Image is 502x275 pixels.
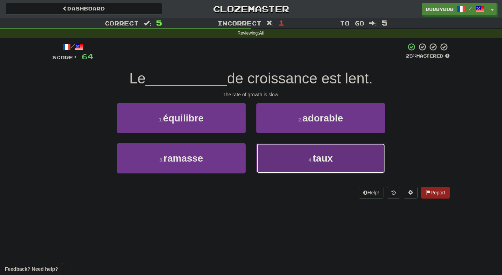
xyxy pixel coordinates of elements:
[266,20,274,26] span: :
[105,20,139,27] span: Correct
[227,70,373,87] span: de croissance est lent.
[218,20,261,27] span: Incorrect
[259,31,265,36] strong: All
[144,20,151,26] span: :
[159,117,163,122] small: 1 .
[422,3,488,15] a: BobbyBob /
[5,266,58,273] span: Open feedback widget
[163,113,204,124] span: équilibre
[156,18,162,27] span: 5
[163,153,203,164] span: ramasse
[469,6,472,10] span: /
[159,157,163,163] small: 3 .
[256,143,385,173] button: 4.taux
[52,54,77,60] span: Score:
[52,43,93,51] div: /
[298,117,303,122] small: 2 .
[382,18,388,27] span: 5
[313,153,333,164] span: taux
[406,53,416,59] span: 25 %
[309,157,313,163] small: 4 .
[5,3,162,15] a: Dashboard
[279,18,284,27] span: 1
[421,187,450,199] button: Report
[426,6,454,12] span: BobbyBob
[117,143,246,173] button: 3.ramasse
[406,53,450,59] div: Mastered
[369,20,377,26] span: :
[256,103,385,133] button: 2.adorable
[117,103,246,133] button: 1.équilibre
[129,70,146,87] span: Le
[340,20,364,27] span: To go
[52,91,450,98] div: The rate of growth is slow.
[359,187,383,199] button: Help!
[387,187,400,199] button: Round history (alt+y)
[82,52,93,61] span: 64
[302,113,343,124] span: adorable
[146,70,227,87] span: __________
[173,3,329,15] a: Clozemaster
